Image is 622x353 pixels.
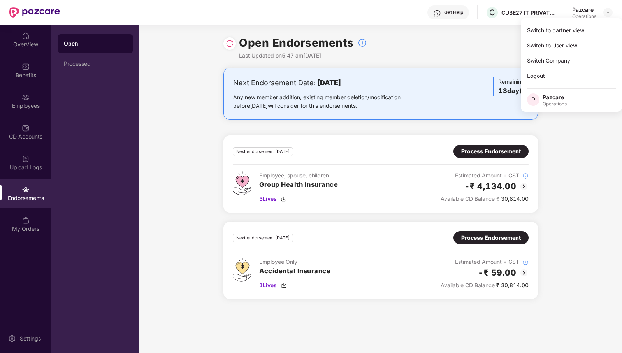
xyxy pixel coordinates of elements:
[441,258,529,266] div: Estimated Amount + GST
[519,268,529,277] img: svg+xml;base64,PHN2ZyBpZD0iQmFjay0yMHgyMCIgeG1sbnM9Imh0dHA6Ly93d3cudzMub3JnLzIwMDAvc3ZnIiB3aWR0aD...
[281,196,287,202] img: svg+xml;base64,PHN2ZyBpZD0iRG93bmxvYWQtMzJ4MzIiIHhtbG5zPSJodHRwOi8vd3d3LnczLm9yZy8yMDAwL3N2ZyIgd2...
[281,282,287,288] img: svg+xml;base64,PHN2ZyBpZD0iRG93bmxvYWQtMzJ4MzIiIHhtbG5zPSJodHRwOi8vd3d3LnczLm9yZy8yMDAwL3N2ZyIgd2...
[239,51,367,60] div: Last Updated on 5:47 am[DATE]
[489,8,495,17] span: C
[478,266,516,279] h2: -₹ 59.00
[531,95,535,104] span: P
[22,155,30,163] img: svg+xml;base64,PHN2ZyBpZD0iVXBsb2FkX0xvZ3MiIGRhdGEtbmFtZT0iVXBsb2FkIExvZ3MiIHhtbG5zPSJodHRwOi8vd3...
[317,79,341,87] b: [DATE]
[441,282,495,288] span: Available CD Balance
[433,9,441,17] img: svg+xml;base64,PHN2ZyBpZD0iSGVscC0zMngzMiIgeG1sbnM9Imh0dHA6Ly93d3cudzMub3JnLzIwMDAvc3ZnIiB3aWR0aD...
[22,32,30,40] img: svg+xml;base64,PHN2ZyBpZD0iSG9tZSIgeG1sbnM9Imh0dHA6Ly93d3cudzMub3JnLzIwMDAvc3ZnIiB3aWR0aD0iMjAiIG...
[226,40,234,47] img: svg+xml;base64,PHN2ZyBpZD0iUmVsb2FkLTMyeDMyIiB4bWxucz0iaHR0cDovL3d3dy53My5vcmcvMjAwMC9zdmciIHdpZH...
[441,195,529,203] div: ₹ 30,814.00
[22,63,30,70] img: svg+xml;base64,PHN2ZyBpZD0iQmVuZWZpdHMiIHhtbG5zPSJodHRwOi8vd3d3LnczLm9yZy8yMDAwL3N2ZyIgd2lkdGg9Ij...
[441,281,529,290] div: ₹ 30,814.00
[9,7,60,18] img: New Pazcare Logo
[501,9,556,16] div: CUBE27 IT PRIVATE LIMITED
[543,101,567,107] div: Operations
[493,77,528,96] div: Remaining
[259,180,338,190] h3: Group Health Insurance
[22,124,30,132] img: svg+xml;base64,PHN2ZyBpZD0iQ0RfQWNjb3VudHMiIGRhdGEtbmFtZT0iQ0QgQWNjb3VudHMiIHhtbG5zPSJodHRwOi8vd3...
[22,216,30,224] img: svg+xml;base64,PHN2ZyBpZD0iTXlfT3JkZXJzIiBkYXRhLW5hbWU9Ik15IE9yZGVycyIgeG1sbnM9Imh0dHA6Ly93d3cudz...
[461,234,521,242] div: Process Endorsement
[521,38,622,53] div: Switch to User view
[64,61,127,67] div: Processed
[233,77,425,88] div: Next Endorsement Date:
[358,38,367,47] img: svg+xml;base64,PHN2ZyBpZD0iSW5mb18tXzMyeDMyIiBkYXRhLW5hbWU9IkluZm8gLSAzMngzMiIgeG1sbnM9Imh0dHA6Ly...
[498,86,528,96] h3: 13 day(s)
[233,234,293,242] div: Next endorsement [DATE]
[8,335,16,342] img: svg+xml;base64,PHN2ZyBpZD0iU2V0dGluZy0yMHgyMCIgeG1sbnM9Imh0dHA6Ly93d3cudzMub3JnLzIwMDAvc3ZnIiB3aW...
[22,93,30,101] img: svg+xml;base64,PHN2ZyBpZD0iRW1wbG95ZWVzIiB4bWxucz0iaHR0cDovL3d3dy53My5vcmcvMjAwMC9zdmciIHdpZHRoPS...
[233,147,293,156] div: Next endorsement [DATE]
[521,68,622,83] div: Logout
[64,40,127,47] div: Open
[18,335,43,342] div: Settings
[259,281,277,290] span: 1 Lives
[464,180,517,193] h2: -₹ 4,134.00
[233,171,251,195] img: svg+xml;base64,PHN2ZyB4bWxucz0iaHR0cDovL3d3dy53My5vcmcvMjAwMC9zdmciIHdpZHRoPSI0Ny43MTQiIGhlaWdodD...
[259,171,338,180] div: Employee, spouse, children
[239,34,354,51] h1: Open Endorsements
[572,13,596,19] div: Operations
[441,171,529,180] div: Estimated Amount + GST
[259,266,330,276] h3: Accidental Insurance
[519,182,529,191] img: svg+xml;base64,PHN2ZyBpZD0iQmFjay0yMHgyMCIgeG1sbnM9Imh0dHA6Ly93d3cudzMub3JnLzIwMDAvc3ZnIiB3aWR0aD...
[233,258,251,282] img: svg+xml;base64,PHN2ZyB4bWxucz0iaHR0cDovL3d3dy53My5vcmcvMjAwMC9zdmciIHdpZHRoPSI0OS4zMjEiIGhlaWdodD...
[572,6,596,13] div: Pazcare
[605,9,611,16] img: svg+xml;base64,PHN2ZyBpZD0iRHJvcGRvd24tMzJ4MzIiIHhtbG5zPSJodHRwOi8vd3d3LnczLm9yZy8yMDAwL3N2ZyIgd2...
[22,186,30,193] img: svg+xml;base64,PHN2ZyBpZD0iRW5kb3JzZW1lbnRzIiB4bWxucz0iaHR0cDovL3d3dy53My5vcmcvMjAwMC9zdmciIHdpZH...
[259,195,277,203] span: 3 Lives
[461,147,521,156] div: Process Endorsement
[233,93,425,110] div: Any new member addition, existing member deletion/modification before [DATE] will consider for th...
[522,259,529,265] img: svg+xml;base64,PHN2ZyBpZD0iSW5mb18tXzMyeDMyIiBkYXRhLW5hbWU9IkluZm8gLSAzMngzMiIgeG1sbnM9Imh0dHA6Ly...
[522,173,529,179] img: svg+xml;base64,PHN2ZyBpZD0iSW5mb18tXzMyeDMyIiBkYXRhLW5hbWU9IkluZm8gLSAzMngzMiIgeG1sbnM9Imh0dHA6Ly...
[521,23,622,38] div: Switch to partner view
[259,258,330,266] div: Employee Only
[543,93,567,101] div: Pazcare
[444,9,463,16] div: Get Help
[441,195,495,202] span: Available CD Balance
[521,53,622,68] div: Switch Company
